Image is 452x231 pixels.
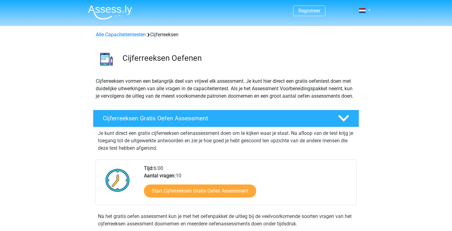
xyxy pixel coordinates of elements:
a: Registreer [298,8,320,14]
h4: Cijferreeksen Gratis Oefen Assessment [103,115,328,122]
div: Cijferreeksen [93,31,359,38]
a: Start Cijferreeksen Gratis Oefen Assessment [144,184,256,198]
img: Assessly [88,5,132,20]
a: Alle Capaciteitentesten [96,32,146,38]
b: Tijd: [144,165,154,171]
b: Aantal vragen: [144,173,176,179]
p: Je kunt direct een gratis cijferreeksen oefenassessment doen om te kijken waar je staat. Na afloo... [98,130,354,152]
div: 6:00 10 [139,165,356,205]
p: Cijferreeksen vormen een belangrijk deel van vrijwel elk assessment. Je kunt hier direct een grat... [96,78,356,100]
img: cijferreeksen [93,46,120,72]
img: Klok [102,165,133,196]
div: Na het gratis oefen assessment kun je met het oefenpakket de uitleg bij de veelvoorkomende soorte... [95,213,357,228]
a: Cijferreeksen Gratis Oefen Assessment [90,110,362,127]
h3: Cijferreeksen Oefenen [122,53,354,63]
